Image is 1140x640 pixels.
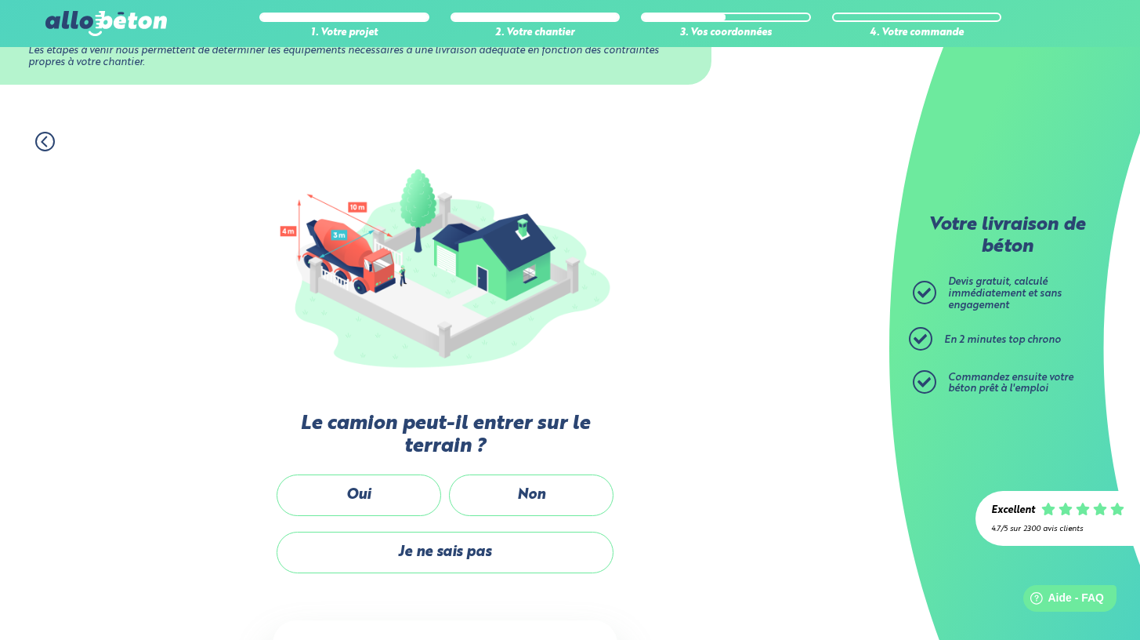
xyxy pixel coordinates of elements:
img: allobéton [45,11,166,36]
div: 1. Votre projet [259,27,429,39]
iframe: Help widget launcher [1001,579,1123,623]
span: Commandez ensuite votre béton prêt à l'emploi [948,373,1073,395]
label: Oui [277,475,441,516]
div: Les étapes à venir nous permettent de déterminer les équipements nécessaires à une livraison adéq... [28,45,682,68]
div: 2. Votre chantier [451,27,621,39]
label: Non [449,475,613,516]
div: Excellent [991,505,1035,517]
div: 4. Votre commande [832,27,1002,39]
div: 3. Vos coordonnées [641,27,811,39]
span: En 2 minutes top chrono [944,335,1061,345]
span: Devis gratuit, calculé immédiatement et sans engagement [948,277,1062,310]
label: Je ne sais pas [277,532,613,573]
div: 4.7/5 sur 2300 avis clients [991,525,1124,533]
p: Votre livraison de béton [917,215,1097,258]
label: Le camion peut-il entrer sur le terrain ? [273,413,617,459]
